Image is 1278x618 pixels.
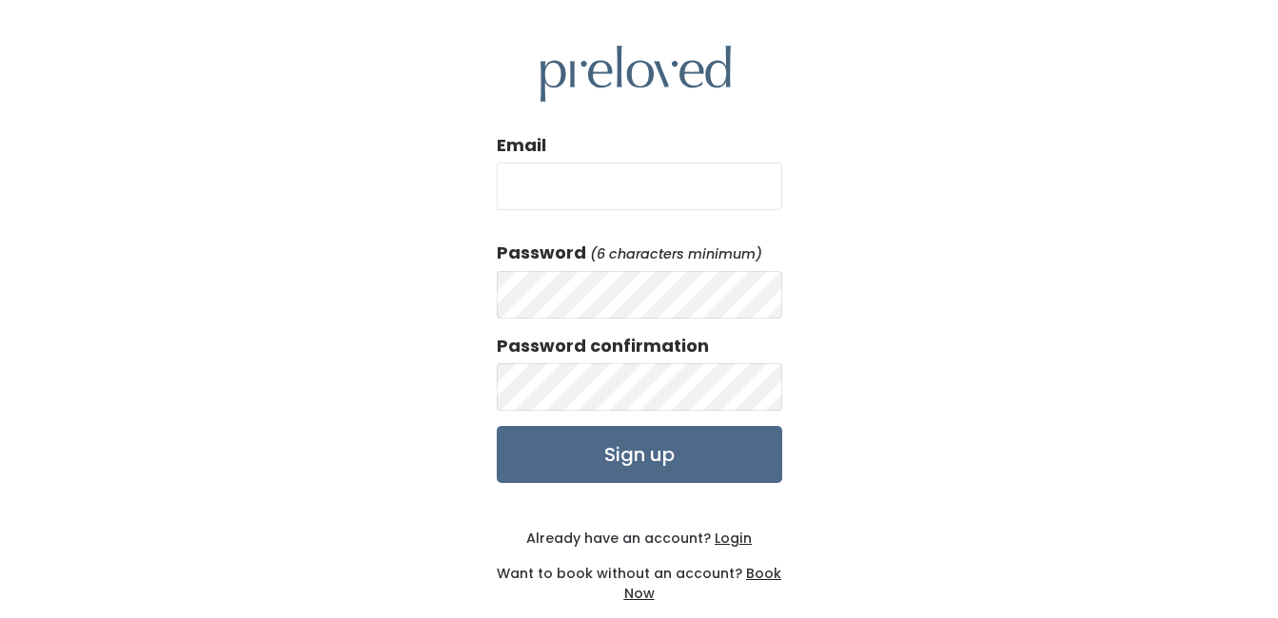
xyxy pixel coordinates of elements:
[497,334,709,358] label: Password confirmation
[541,46,731,102] img: preloved logo
[497,241,586,265] label: Password
[711,529,752,548] a: Login
[497,549,782,604] div: Want to book without an account?
[624,564,782,603] a: Book Now
[497,529,782,549] div: Already have an account?
[497,133,546,158] label: Email
[590,244,762,263] em: (6 characters minimum)
[497,426,782,483] input: Sign up
[715,529,752,548] u: Login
